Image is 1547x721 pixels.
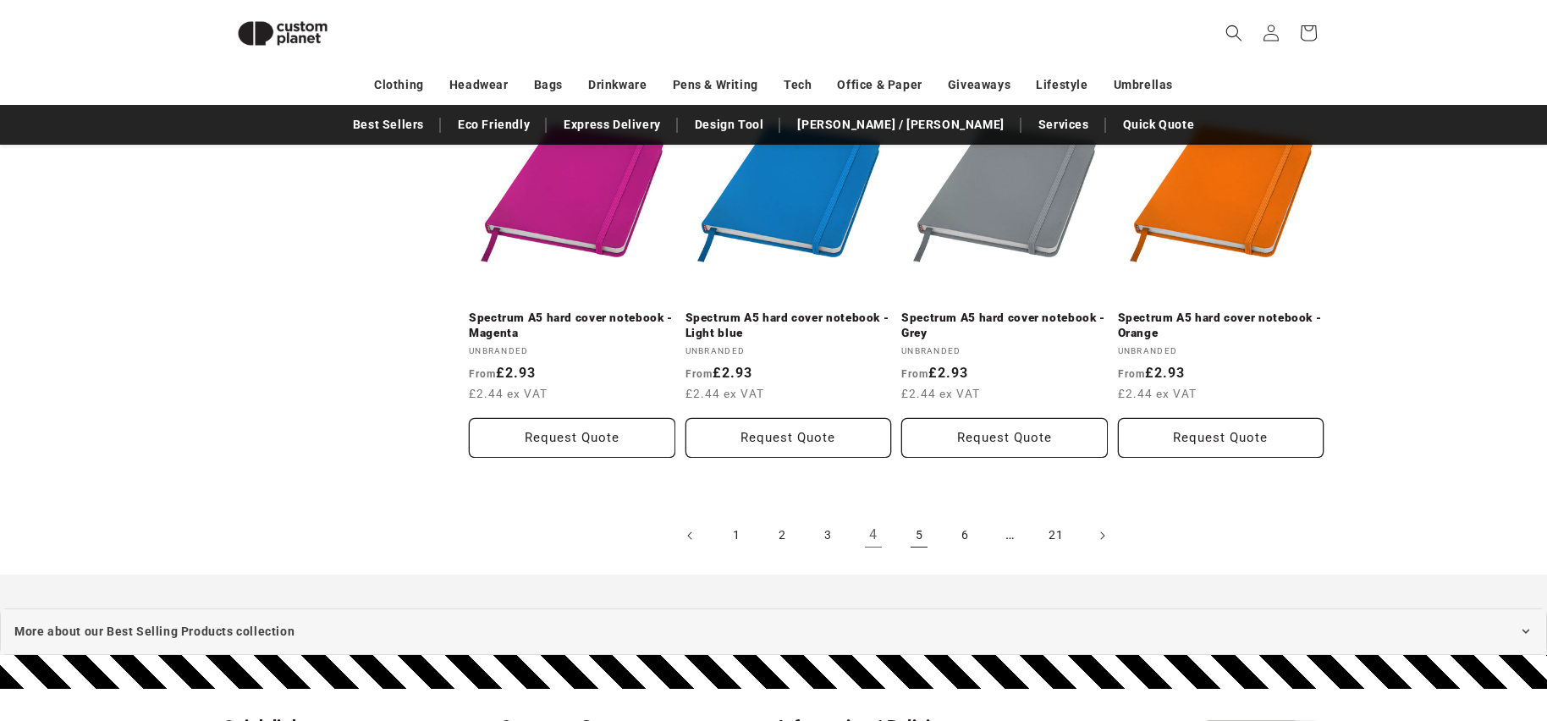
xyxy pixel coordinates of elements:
a: Clothing [374,70,424,100]
span: … [992,517,1029,554]
a: Design Tool [686,110,773,140]
a: Headwear [449,70,509,100]
a: Page 1 [718,517,755,554]
a: Best Sellers [344,110,432,140]
a: Express Delivery [555,110,669,140]
a: [PERSON_NAME] / [PERSON_NAME] [789,110,1012,140]
a: Office & Paper [837,70,922,100]
a: Bags [534,70,563,100]
a: Eco Friendly [449,110,538,140]
a: Umbrellas [1114,70,1173,100]
a: Page 3 [809,517,846,554]
a: Spectrum A5 hard cover notebook - Magenta [469,311,675,340]
a: Page 21 [1038,517,1075,554]
iframe: Chat Widget [1257,538,1547,721]
button: Request Quote [1118,418,1324,458]
a: Spectrum A5 hard cover notebook - Orange [1118,311,1324,340]
a: Page 6 [946,517,983,554]
a: Lifestyle [1036,70,1087,100]
a: Page 4 [855,517,892,554]
a: Drinkware [588,70,647,100]
a: Previous page [672,517,709,554]
a: Spectrum A5 hard cover notebook - Light blue [685,311,892,340]
a: Page 5 [900,517,938,554]
a: Services [1030,110,1098,140]
button: Request Quote [469,418,675,458]
span: More about our Best Selling Products collection [14,621,295,642]
a: Spectrum A5 hard cover notebook - Grey [901,311,1108,340]
summary: Search [1215,14,1252,52]
button: Request Quote [685,418,892,458]
a: Quick Quote [1115,110,1203,140]
a: Giveaways [948,70,1010,100]
a: Page 2 [763,517,801,554]
a: Pens & Writing [673,70,758,100]
nav: Pagination [469,517,1324,554]
button: Request Quote [901,418,1108,458]
img: Custom Planet [223,7,342,60]
a: Next page [1083,517,1120,554]
a: Tech [784,70,812,100]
